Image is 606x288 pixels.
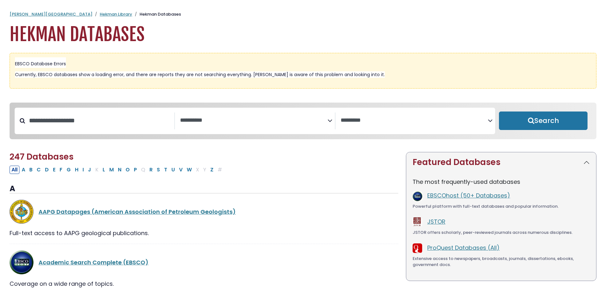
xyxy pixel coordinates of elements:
h3: A [10,184,398,194]
button: Filter Results V [177,166,184,174]
button: Filter Results D [43,166,51,174]
button: Filter Results N [116,166,123,174]
div: Coverage on a wide range of topics. [10,279,398,288]
a: AAPG Datapages (American Association of Petroleum Geologists) [39,208,236,216]
span: 247 Databases [10,151,74,162]
button: Filter Results P [132,166,139,174]
textarea: Search [180,117,327,124]
button: Filter Results M [107,166,116,174]
button: Filter Results C [35,166,43,174]
button: Filter Results H [73,166,80,174]
button: Filter Results O [124,166,132,174]
div: Extensive access to newspapers, broadcasts, journals, dissertations, ebooks, government docs. [413,256,590,268]
div: Alpha-list to filter by first letter of database name [10,165,225,173]
nav: breadcrumb [10,11,596,18]
button: Filter Results E [51,166,57,174]
p: The most frequently-used databases [413,177,590,186]
button: Filter Results Z [208,166,215,174]
a: [PERSON_NAME][GEOGRAPHIC_DATA] [10,11,92,17]
button: All [10,166,19,174]
span: EBSCO Database Errors [15,61,66,67]
span: Currently, EBSCO databases show a loading error, and there are reports they are not searching eve... [15,71,385,78]
button: Filter Results U [170,166,177,174]
a: ProQuest Databases (All) [427,244,500,252]
textarea: Search [341,117,488,124]
button: Filter Results J [86,166,93,174]
button: Filter Results L [101,166,107,174]
nav: Search filters [10,103,596,140]
button: Filter Results T [162,166,169,174]
button: Filter Results A [20,166,27,174]
div: JSTOR offers scholarly, peer-reviewed journals across numerous disciplines. [413,229,590,236]
a: JSTOR [427,218,445,226]
input: Search database by title or keyword [25,115,174,126]
a: Academic Search Complete (EBSCO) [39,258,148,266]
button: Filter Results I [81,166,86,174]
div: Powerful platform with full-text databases and popular information. [413,203,590,210]
button: Filter Results W [185,166,194,174]
a: Hekman Library [100,11,132,17]
button: Filter Results B [27,166,34,174]
div: Full-text access to AAPG geological publications. [10,229,398,237]
button: Featured Databases [406,152,596,172]
button: Filter Results G [65,166,73,174]
h1: Hekman Databases [10,24,596,45]
button: Filter Results F [58,166,64,174]
button: Submit for Search Results [499,112,588,130]
button: Filter Results S [155,166,162,174]
li: Hekman Databases [132,11,181,18]
button: Filter Results R [148,166,155,174]
a: EBSCOhost (50+ Databases) [427,191,510,199]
